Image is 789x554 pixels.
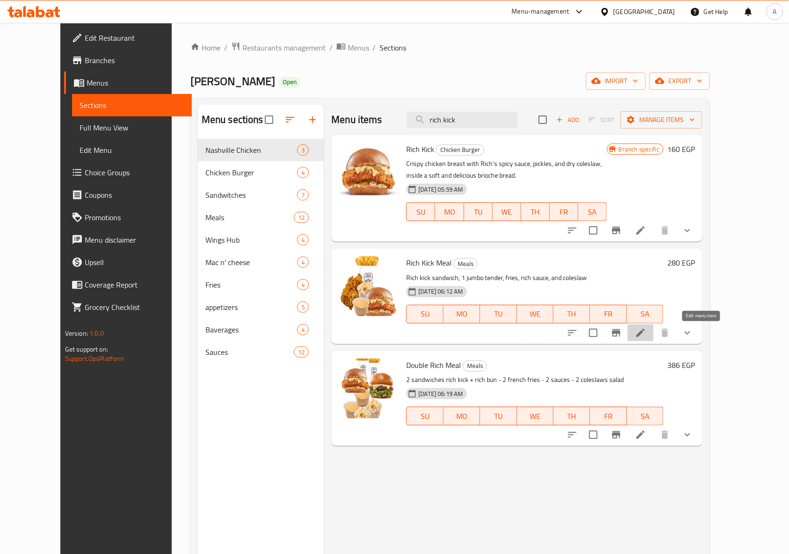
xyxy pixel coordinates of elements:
[621,111,702,129] button: Manage items
[521,307,550,321] span: WE
[406,256,452,270] span: Rich Kick Meal
[484,307,513,321] span: TU
[406,374,664,386] p: 2 sandwiches rich kick + rich bun - 2 french fries - 2 sauces - 2 coleslaws salad
[205,144,297,156] span: Nashville Chicken
[198,318,324,341] div: Baverages4
[85,189,185,201] span: Coupons
[605,322,628,344] button: Branch-specific-item
[415,389,467,398] span: [DATE] 06:19 AM
[593,75,638,87] span: import
[605,424,628,446] button: Branch-specific-item
[205,234,297,245] div: Wings Hub
[484,410,513,423] span: TU
[242,42,326,53] span: Restaurants management
[298,191,308,200] span: 7
[667,143,695,156] h6: 160 EGP
[279,108,301,131] span: Sort sections
[410,410,439,423] span: SU
[554,205,575,219] span: FR
[406,142,434,156] span: Rich Kick
[64,49,192,72] a: Branches
[415,287,467,296] span: [DATE] 06:12 AM
[80,122,185,133] span: Full Menu View
[64,251,192,273] a: Upsell
[87,77,185,88] span: Menus
[294,348,308,357] span: 12
[557,410,586,423] span: TH
[561,219,584,242] button: sort-choices
[298,258,308,267] span: 4
[550,202,578,221] button: FR
[657,75,702,87] span: export
[72,116,192,139] a: Full Menu View
[279,78,300,86] span: Open
[464,202,493,221] button: TU
[85,55,185,66] span: Branches
[493,202,521,221] button: WE
[64,206,192,229] a: Promotions
[205,279,297,290] div: Fries
[554,407,590,425] button: TH
[85,167,185,178] span: Choice Groups
[85,234,185,245] span: Menu disclaimer
[517,407,554,425] button: WE
[627,407,664,425] button: SA
[447,307,476,321] span: MO
[224,42,227,53] li: /
[205,189,297,201] span: Sandwitches
[373,42,376,53] li: /
[468,205,489,219] span: TU
[444,407,480,425] button: MO
[553,113,583,127] span: Add item
[586,72,646,90] button: import
[631,307,660,321] span: SA
[64,229,192,251] a: Menu disclaimer
[198,161,324,184] div: Chicken Burger4
[64,184,192,206] a: Coupons
[594,410,623,423] span: FR
[463,360,487,371] span: Meals
[635,429,646,440] a: Edit menu item
[205,257,297,268] span: Mac n' cheese
[64,273,192,296] a: Coverage Report
[198,296,324,318] div: appetizers5
[676,219,699,242] button: show more
[406,407,443,425] button: SU
[654,219,676,242] button: delete
[298,236,308,245] span: 4
[339,359,399,418] img: Double Rich Meal
[297,189,309,201] div: items
[64,161,192,184] a: Choice Groups
[298,281,308,289] span: 4
[294,346,309,358] div: items
[407,112,518,128] input: search
[329,42,333,53] li: /
[298,325,308,334] span: 4
[628,114,695,126] span: Manage items
[339,256,399,316] img: Rich Kick Meal
[561,424,584,446] button: sort-choices
[553,113,583,127] button: Add
[590,305,627,324] button: FR
[279,77,300,88] div: Open
[627,305,664,324] button: SA
[297,302,309,313] div: items
[525,205,546,219] span: TH
[676,322,699,344] button: show more
[682,225,693,236] svg: Show Choices
[453,258,478,269] div: Meals
[190,42,220,53] a: Home
[198,184,324,206] div: Sandwitches7
[205,346,294,358] span: Sauces
[72,139,192,161] a: Edit Menu
[301,108,324,131] button: Add section
[205,324,297,335] span: Baverages
[198,229,324,251] div: Wings Hub4
[410,307,439,321] span: SU
[631,410,660,423] span: SA
[667,256,695,269] h6: 280 EGP
[85,279,185,290] span: Coverage Report
[594,307,623,321] span: FR
[348,42,369,53] span: Menus
[512,6,570,17] div: Menu-management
